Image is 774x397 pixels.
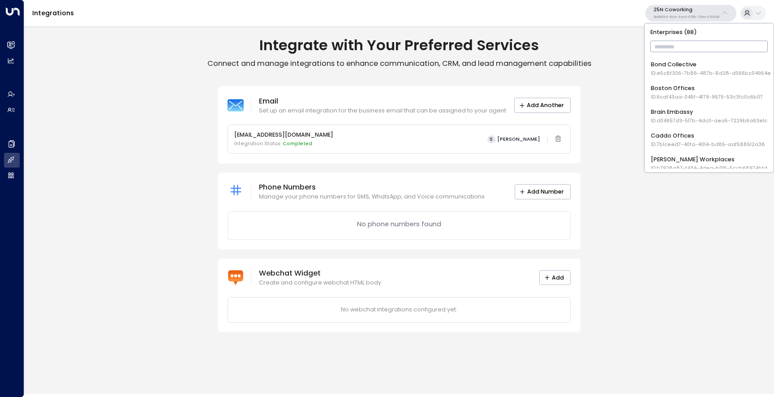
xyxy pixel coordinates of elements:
button: S[PERSON_NAME] [484,134,543,145]
span: S [487,135,495,143]
p: Webchat Widget [259,268,381,279]
p: Connect and manage integrations to enhance communication, CRM, and lead management capabilities [24,59,774,69]
p: Create and configure webchat HTML body [259,279,381,287]
p: Phone Numbers [259,182,485,193]
p: Integration Status: [234,140,333,147]
span: ID: 7b1ceed7-40fa-4014-bd85-aaf588512a38 [651,141,765,148]
span: Email integration cannot be deleted while linked to an active agent. Please deactivate the agent ... [552,133,564,146]
button: Add Another [514,98,571,113]
div: Bond Collective [651,60,771,77]
p: No webchat integrations configured yet. [234,306,564,314]
span: ID: e5c8f306-7b86-487b-8d28-d066bc04964e [651,69,771,77]
div: Brain Embassy [651,108,767,124]
p: 3b9800f4-81ca-4ec0-8758-72fbe4763f36 [654,15,719,19]
button: 25N Coworking3b9800f4-81ca-4ec0-8758-72fbe4763f36 [645,5,736,22]
p: Set up an email integration for the business email that can be assigned to your agent [259,107,506,115]
span: Completed [283,140,312,147]
p: Enterprises ( 88 ) [648,26,770,37]
button: Add Number [515,184,571,199]
div: Boston Offices [651,84,763,100]
h1: Integrate with Your Preferred Services [24,36,774,54]
p: No phone numbers found [357,220,441,229]
button: Add [539,270,571,285]
a: Integrations [32,9,74,17]
div: Caddo Offices [651,132,765,148]
span: ID: 6caf43aa-045f-4f79-9575-53c3fc0c6b07 [651,93,763,100]
span: ID: d04657d3-517b-4dc0-aea5-7229b6a63e1c [651,117,767,124]
div: [PERSON_NAME] Workplaces [651,155,767,172]
p: Email [259,96,506,107]
span: [PERSON_NAME] [497,137,540,142]
p: Manage your phone numbers for SMS, WhatsApp, and Voice communications [259,193,485,201]
p: 25N Coworking [654,7,719,13]
p: [EMAIL_ADDRESS][DOMAIN_NAME] [234,131,333,139]
span: ID: b7928a87-f434-4dea-b015-5ccb68974bfd [651,164,767,172]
